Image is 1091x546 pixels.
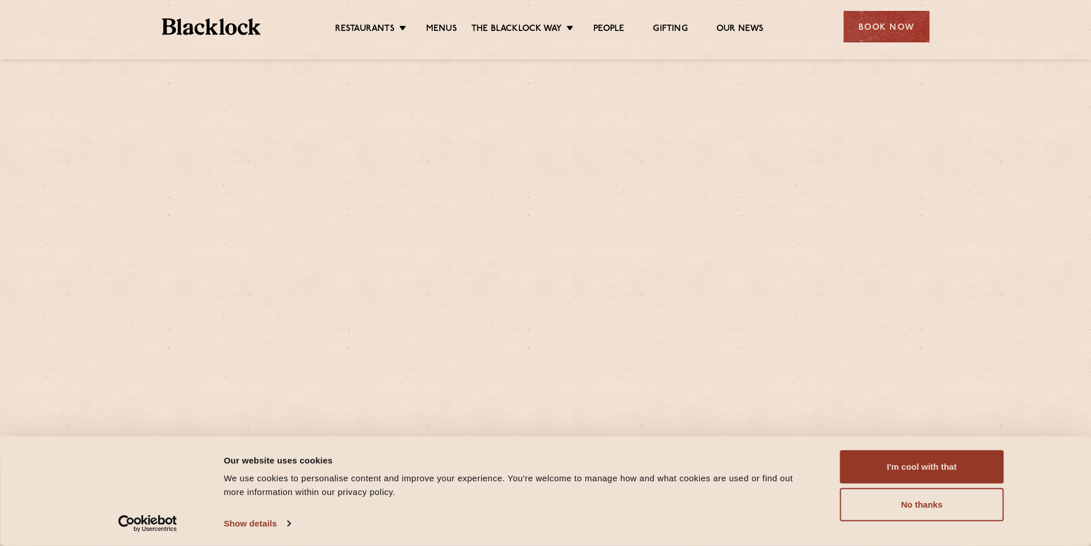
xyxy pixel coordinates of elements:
[840,488,1004,521] button: No thanks
[471,23,562,36] a: The Blacklock Way
[716,23,764,36] a: Our News
[224,472,814,499] div: We use cookies to personalise content and improve your experience. You're welcome to manage how a...
[426,23,457,36] a: Menus
[840,450,1004,484] button: I'm cool with that
[97,515,198,532] a: Usercentrics Cookiebot - opens in a new window
[224,453,814,467] div: Our website uses cookies
[162,18,261,35] img: BL_Textured_Logo-footer-cropped.svg
[335,23,395,36] a: Restaurants
[653,23,687,36] a: Gifting
[844,11,929,42] div: Book Now
[224,515,290,532] a: Show details
[593,23,624,36] a: People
